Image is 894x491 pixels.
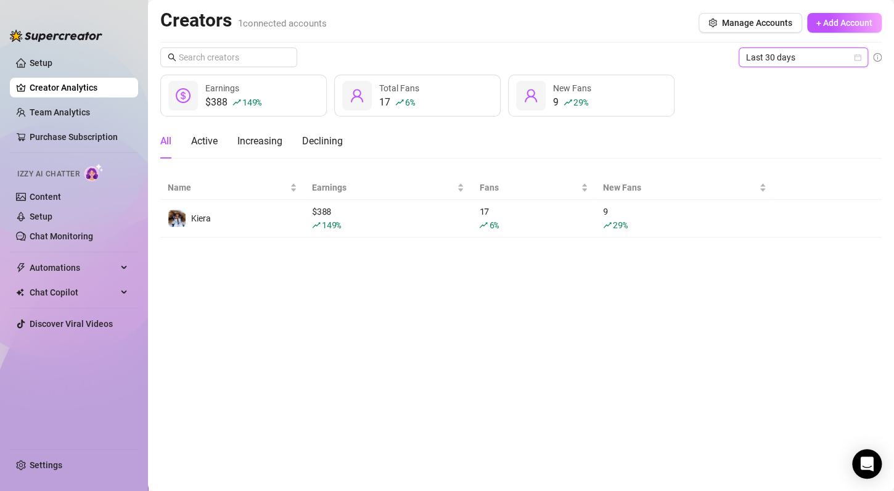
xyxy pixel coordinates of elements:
span: rise [312,221,321,229]
span: search [168,53,176,62]
span: 149 % [242,96,261,108]
img: Chat Copilot [16,288,24,297]
a: Setup [30,212,52,221]
th: Name [160,176,305,200]
span: Chat Copilot [30,283,117,302]
span: 6 % [489,219,498,231]
span: 29 % [613,219,627,231]
span: calendar [854,54,861,61]
a: Creator Analytics [30,78,128,97]
a: Settings [30,460,62,470]
a: Setup [30,58,52,68]
div: All [160,134,171,149]
span: rise [479,221,488,229]
span: Earnings [205,83,239,93]
span: + Add Account [816,18,872,28]
span: rise [564,98,572,107]
span: Kiera [191,213,211,223]
th: New Fans [596,176,773,200]
span: 1 connected accounts [238,18,327,29]
th: Earnings [305,176,472,200]
span: Fans [479,181,578,194]
h2: Creators [160,9,327,32]
span: user [350,88,364,103]
img: Kiera [168,210,186,227]
a: Discover Viral Videos [30,319,113,329]
a: Purchase Subscription [30,132,118,142]
span: Total Fans [379,83,419,93]
span: dollar-circle [176,88,191,103]
div: 17 [479,205,588,232]
span: Earnings [312,181,454,194]
span: New Fans [553,83,591,93]
span: 29 % [573,96,588,108]
img: AI Chatter [84,163,104,181]
span: user [523,88,538,103]
a: Team Analytics [30,107,90,117]
span: New Fans [603,181,756,194]
div: $ 388 [312,205,464,232]
div: Active [191,134,218,149]
span: rise [603,221,612,229]
span: rise [232,98,241,107]
button: Manage Accounts [699,13,802,33]
img: logo-BBDzfeDw.svg [10,30,102,42]
span: Izzy AI Chatter [17,168,80,180]
div: 9 [553,95,591,110]
span: Automations [30,258,117,278]
span: Manage Accounts [722,18,792,28]
div: $388 [205,95,261,110]
div: Open Intercom Messenger [852,449,882,479]
span: Last 30 days [746,48,861,67]
button: + Add Account [807,13,882,33]
span: info-circle [873,53,882,62]
a: Chat Monitoring [30,231,93,241]
span: setting [708,19,717,27]
div: Declining [302,134,343,149]
div: 17 [379,95,419,110]
span: thunderbolt [16,263,26,273]
span: rise [395,98,404,107]
a: Content [30,192,61,202]
input: Search creators [179,51,280,64]
span: 6 % [405,96,414,108]
th: Fans [472,176,596,200]
div: 9 [603,205,766,232]
span: Name [168,181,287,194]
span: 149 % [322,219,341,231]
div: Increasing [237,134,282,149]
